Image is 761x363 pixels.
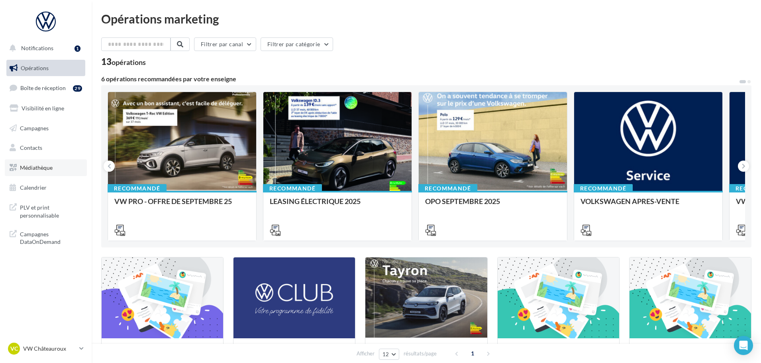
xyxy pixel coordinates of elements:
[270,197,405,213] div: LEASING ÉLECTRIQUE 2025
[10,345,18,353] span: VC
[425,197,561,213] div: OPO SEPTEMBRE 2025
[20,202,82,219] span: PLV et print personnalisable
[194,37,256,51] button: Filtrer par canal
[5,79,87,96] a: Boîte de réception29
[581,197,716,213] div: VOLKSWAGEN APRES-VENTE
[114,197,250,213] div: VW PRO - OFFRE DE SEPTEMBRE 25
[75,45,80,52] div: 1
[5,199,87,222] a: PLV et print personnalisable
[263,184,322,193] div: Recommandé
[379,349,399,360] button: 12
[6,341,85,356] a: VC VW Châteauroux
[73,85,82,92] div: 29
[20,229,82,246] span: Campagnes DataOnDemand
[5,179,87,196] a: Calendrier
[734,336,753,355] div: Open Intercom Messenger
[101,76,739,82] div: 6 opérations recommandées par votre enseigne
[357,350,375,357] span: Afficher
[108,184,167,193] div: Recommandé
[466,347,479,360] span: 1
[5,159,87,176] a: Médiathèque
[5,139,87,156] a: Contacts
[101,13,751,25] div: Opérations marketing
[574,184,633,193] div: Recommandé
[404,350,437,357] span: résultats/page
[21,65,49,71] span: Opérations
[112,59,146,66] div: opérations
[20,144,42,151] span: Contacts
[20,164,53,171] span: Médiathèque
[23,345,76,353] p: VW Châteauroux
[418,184,477,193] div: Recommandé
[261,37,333,51] button: Filtrer par catégorie
[5,40,84,57] button: Notifications 1
[101,57,146,66] div: 13
[5,60,87,77] a: Opérations
[5,120,87,137] a: Campagnes
[21,45,53,51] span: Notifications
[20,84,66,91] span: Boîte de réception
[5,226,87,249] a: Campagnes DataOnDemand
[20,124,49,131] span: Campagnes
[5,100,87,117] a: Visibilité en ligne
[22,105,64,112] span: Visibilité en ligne
[382,351,389,357] span: 12
[20,184,47,191] span: Calendrier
